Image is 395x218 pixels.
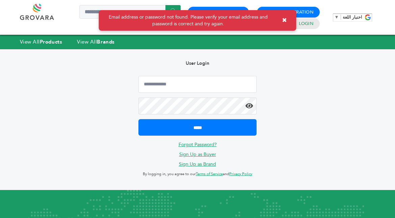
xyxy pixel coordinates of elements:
[79,5,181,19] input: Search a product or brand...
[343,15,363,20] span: اختيار اللغة
[277,13,292,27] button: ✖
[40,38,62,45] strong: Products
[335,15,363,20] a: اختيار اللغة​
[299,21,314,27] a: Login
[179,151,216,158] a: Sign Up as Buyer
[103,14,273,27] span: Email address or password not found. Please verify your email address and password is correct and...
[186,60,209,66] b: User Login
[77,38,115,45] a: View AllBrands
[138,98,257,114] input: Password
[229,171,252,176] a: Privacy Policy
[263,9,314,15] a: Brand Registration
[341,15,341,20] span: ​
[179,141,217,148] a: Forgot Password?
[20,38,62,45] a: View AllProducts
[194,9,243,15] a: Buyer Registration
[97,38,114,45] strong: Brands
[196,171,223,176] a: Terms of Service
[138,76,257,93] input: Email Address
[138,170,257,178] p: By logging in, you agree to our and
[335,15,339,20] span: ▼
[179,161,216,167] a: Sign Up as Brand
